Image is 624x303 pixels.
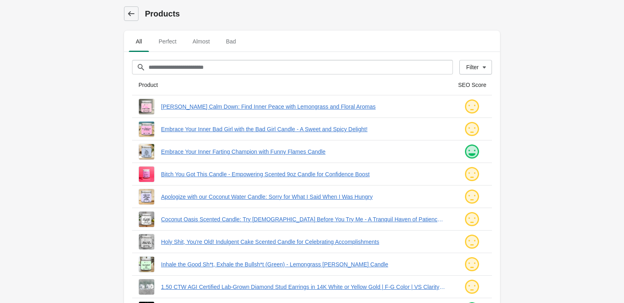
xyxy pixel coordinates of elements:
[161,260,445,268] a: Inhale the Good Sh*t, Exhale the Bullsh*t (Green) - Lemongrass [PERSON_NAME] Candle
[186,34,216,49] span: Almost
[161,215,445,223] a: Coconut Oasis Scented Candle: Try [DEMOGRAPHIC_DATA] Before You Try Me - A Tranquil Haven of Pati...
[151,31,184,52] button: Perfect
[464,121,480,137] img: ok.png
[132,74,452,95] th: Product
[129,34,149,49] span: All
[464,211,480,227] img: ok.png
[161,238,445,246] a: Holy Shit, You're Old! Indulgent Cake Scented Candle for Celebrating Accomplishments
[145,8,500,19] h1: Products
[161,283,445,291] a: 1.50 CTW AGI Certified Lab-Grown Diamond Stud Earrings in 14K White or Yellow Gold | F-G Color | ...
[219,34,242,49] span: Bad
[464,256,480,272] img: ok.png
[464,189,480,205] img: ok.png
[127,31,151,52] button: All
[459,60,492,74] button: Filter
[161,125,445,133] a: Embrace Your Inner Bad Girl with the Bad Girl Candle - A Sweet and Spicy Delight!
[161,170,445,178] a: Bitch You Got This Candle - Empowering Scented 9oz Candle for Confidence Boost
[466,64,479,70] div: Filter
[161,103,445,111] a: [PERSON_NAME] Calm Down: Find Inner Peace with Lemongrass and Floral Aromas
[218,31,244,52] button: Bad
[161,193,445,201] a: Apologize with our Coconut Water Candle: Sorry for What I Said When I Was Hungry
[464,279,480,295] img: ok.png
[161,148,445,156] a: Embrace Your Inner Farting Champion with Funny Flames Candle
[464,166,480,182] img: ok.png
[464,144,480,160] img: happy.png
[464,234,480,250] img: ok.png
[152,34,183,49] span: Perfect
[464,99,480,115] img: ok.png
[452,74,492,95] th: SEO Score
[184,31,218,52] button: Almost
